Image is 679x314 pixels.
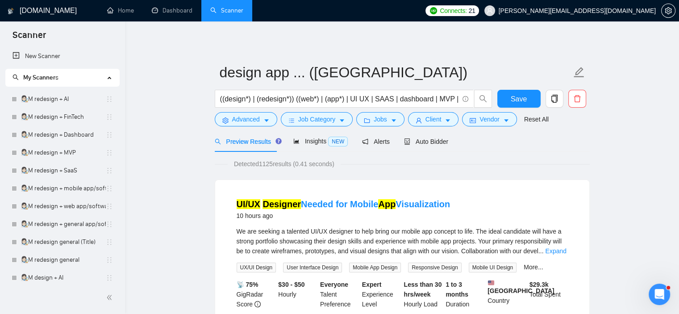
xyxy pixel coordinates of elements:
[408,263,461,272] span: Responsive Design
[404,281,442,298] b: Less than 30 hrs/week
[444,280,486,309] div: Duration
[462,112,517,126] button: idcardVendorcaret-down
[237,263,276,272] span: UX/UI Design
[440,6,467,16] span: Connects:
[497,90,541,108] button: Save
[469,263,517,272] span: Mobile UI Design
[524,264,543,271] a: More...
[21,269,106,287] a: 👩🏻‍🎨M design + AI
[524,114,549,124] a: Reset All
[5,162,119,180] li: 👩🏻‍🎨M redesign + SaaS
[210,7,243,14] a: searchScanner
[391,117,397,124] span: caret-down
[106,239,113,246] span: holder
[378,199,396,209] mark: App
[328,137,348,147] span: NEW
[511,93,527,105] span: Save
[487,8,493,14] span: user
[293,138,300,144] span: area-chart
[362,138,368,145] span: notification
[470,117,476,124] span: idcard
[5,29,53,47] span: Scanner
[573,67,585,78] span: edit
[21,162,106,180] a: 👩🏻‍🎨M redesign + SaaS
[5,197,119,215] li: 👩🏻‍🎨M redesign + web app/software/platform
[215,112,277,126] button: settingAdvancedcaret-down
[474,90,492,108] button: search
[430,7,437,14] img: upwork-logo.png
[276,280,318,309] div: Hourly
[220,93,458,105] input: Search Freelance Jobs...
[568,90,586,108] button: delete
[318,280,360,309] div: Talent Preference
[5,47,119,65] li: New Scanner
[288,117,295,124] span: bars
[5,269,119,287] li: 👩🏻‍🎨M design + AI
[339,117,345,124] span: caret-down
[408,112,459,126] button: userClientcaret-down
[237,210,450,221] div: 10 hours ago
[5,233,119,251] li: 👩🏻‍🎨M redesign general (Title)
[5,180,119,197] li: 👩🏻‍🎨M redesign + mobile app/software/platform
[12,74,19,80] span: search
[479,114,499,124] span: Vendor
[222,117,229,124] span: setting
[404,138,448,145] span: Auto Bidder
[237,228,562,255] span: We are seeking a talented UI/UX designer to help bring our mobile app concept to life. The ideal ...
[21,197,106,215] a: 👩🏻‍🎨M redesign + web app/software/platform
[220,61,571,84] input: Scanner name...
[503,117,509,124] span: caret-down
[237,281,258,288] b: 📡 75%
[416,117,422,124] span: user
[5,126,119,144] li: 👩🏻‍🎨M redesign + Dashboard
[152,7,192,14] a: dashboardDashboard
[425,114,442,124] span: Client
[21,251,106,269] a: 👩🏻‍🎨M redesign general
[12,47,112,65] a: New Scanner
[106,167,113,174] span: holder
[462,96,468,102] span: info-circle
[364,117,370,124] span: folder
[404,138,410,145] span: robot
[106,203,113,210] span: holder
[529,281,549,288] b: $ 29.3k
[402,280,444,309] div: Hourly Load
[228,159,341,169] span: Detected 1125 results (0.41 seconds)
[107,7,134,14] a: homeHome
[237,226,568,256] div: We are seeking a talented UI/UX designer to help bring our mobile app concept to life. The ideal ...
[215,138,221,145] span: search
[5,144,119,162] li: 👩🏻‍🎨M redesign + MVP
[5,251,119,269] li: 👩🏻‍🎨M redesign general
[356,112,404,126] button: folderJobscaret-down
[21,233,106,251] a: 👩🏻‍🎨M redesign general (Title)
[5,90,119,108] li: 👩🏻‍🎨M redesign + AI
[661,7,675,14] a: setting
[106,274,113,281] span: holder
[106,96,113,103] span: holder
[275,137,283,145] div: Tooltip anchor
[106,256,113,264] span: holder
[263,117,270,124] span: caret-down
[374,114,387,124] span: Jobs
[281,112,353,126] button: barsJob Categorycaret-down
[349,263,401,272] span: Mobile App Design
[546,90,563,108] button: copy
[232,114,260,124] span: Advanced
[298,114,335,124] span: Job Category
[649,284,670,305] iframe: Intercom live chat
[5,215,119,233] li: 👩🏻‍🎨M redesign + general app/software/platform
[21,180,106,197] a: 👩🏻‍🎨M redesign + mobile app/software/platform
[283,263,342,272] span: User Interface Design
[254,301,261,307] span: info-circle
[569,95,586,103] span: delete
[21,126,106,144] a: 👩🏻‍🎨M redesign + Dashboard
[106,221,113,228] span: holder
[21,108,106,126] a: 👩🏻‍🎨M redesign + FinTech
[235,280,277,309] div: GigRadar Score
[528,280,570,309] div: Total Spent
[12,74,58,81] span: My Scanners
[237,199,450,209] a: UI/UX DesignerNeeded for MobileAppVisualization
[106,293,115,302] span: double-left
[278,281,304,288] b: $30 - $50
[538,247,544,255] span: ...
